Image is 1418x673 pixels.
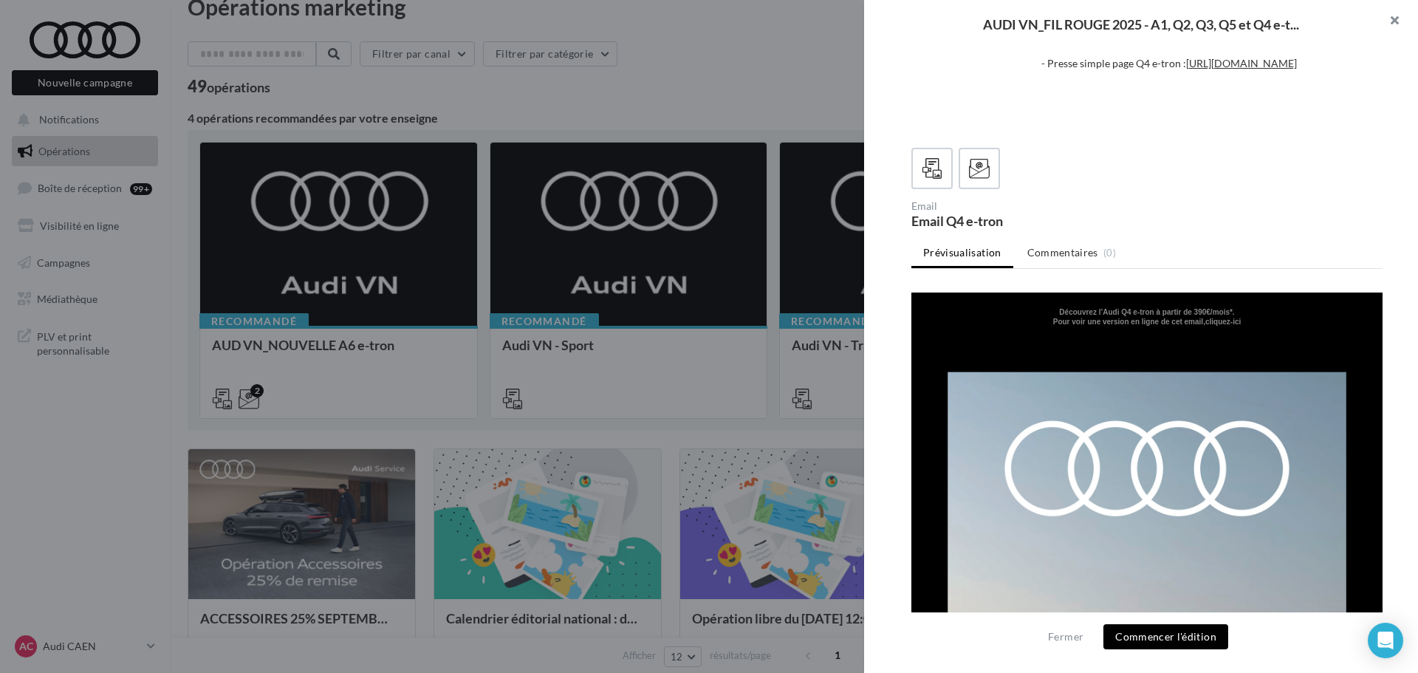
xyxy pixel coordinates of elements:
a: [URL][DOMAIN_NAME] [1186,57,1297,69]
font: Pour voir une version en ligne de cet email, [142,25,330,33]
button: Fermer [1042,628,1089,646]
a: cliquez-ici [294,25,329,33]
button: Commencer l'édition [1103,624,1228,649]
b: Découvrez l’Audi Q4 e-tron à partir de 390€/mois*. [148,16,323,24]
div: Email Q4 e-tron [911,214,1141,228]
span: Commentaires [1027,245,1098,260]
span: AUDI VN_FIL ROUGE 2025 - A1, Q2, Q3, Q5 et Q4 e-t... [983,18,1299,31]
div: Open Intercom Messenger [1368,623,1403,658]
div: Email [911,201,1141,211]
span: (0) [1103,247,1116,259]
